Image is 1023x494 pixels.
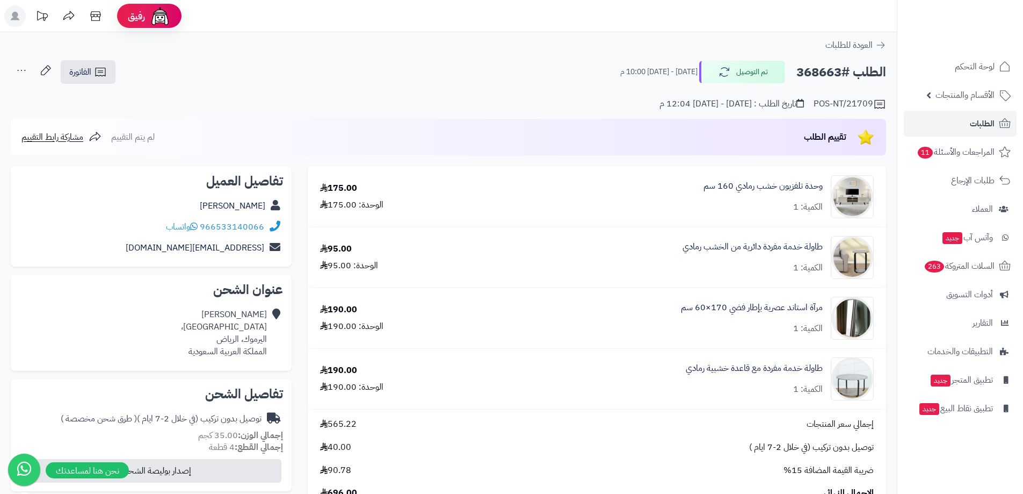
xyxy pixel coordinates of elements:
a: التطبيقات والخدمات [904,339,1017,364]
div: [PERSON_NAME] [GEOGRAPHIC_DATA]، اليرموك، الرياض المملكة العربية السعودية [181,309,267,357]
div: 190.00 [320,304,357,316]
span: ضريبة القيمة المضافة 15% [783,464,874,477]
h2: تفاصيل الشحن [19,388,283,400]
span: الأقسام والمنتجات [935,88,995,103]
a: الطلبات [904,111,1017,137]
a: لوحة التحكم [904,54,1017,80]
img: 1753700754-1-90x90.jpg [831,357,873,400]
button: تم التوصيل [699,61,785,83]
span: أدوات التسويق [946,287,993,302]
img: 1753173086-1-90x90.jpg [831,297,873,340]
img: 1750491079-220601011444-90x90.jpg [831,175,873,218]
a: واتساب [166,220,198,233]
div: توصيل بدون تركيب (في خلال 2-7 ايام ) [61,413,262,425]
h2: الطلب #368663 [796,61,886,83]
a: طاولة خدمة مفردة دائرية من الخشب رمادي [683,241,823,253]
a: وآتس آبجديد [904,225,1017,250]
h2: تفاصيل العميل [19,175,283,188]
span: العودة للطلبات [825,39,873,52]
a: [EMAIL_ADDRESS][DOMAIN_NAME] [126,241,264,254]
small: 35.00 كجم [198,429,283,442]
small: [DATE] - [DATE] 10:00 م [620,67,698,77]
span: 263 [925,261,944,273]
a: تحديثات المنصة [28,5,55,30]
span: ( طرق شحن مخصصة ) [61,412,137,425]
span: إجمالي سعر المنتجات [807,418,874,431]
span: التطبيقات والخدمات [927,344,993,359]
a: الفاتورة [61,60,115,84]
div: الوحدة: 95.00 [320,260,378,272]
a: وحدة تلفزيون خشب رمادي 160 سم [703,180,823,192]
img: 1752990446-1-90x90.jpg [831,236,873,279]
span: رفيق [128,10,145,23]
span: لم يتم التقييم [111,131,155,144]
a: تطبيق نقاط البيعجديد [904,396,1017,421]
img: ai-face.png [149,5,171,27]
span: المراجعات والأسئلة [917,145,995,160]
span: طلبات الإرجاع [951,173,995,188]
div: الكمية: 1 [793,262,823,274]
a: مرآة استاند عصرية بإطار فضي 170×60 سم [681,302,823,314]
a: أدوات التسويق [904,282,1017,307]
strong: إجمالي الوزن: [238,429,283,442]
div: 95.00 [320,243,352,255]
span: الفاتورة [69,66,91,78]
span: توصيل بدون تركيب (في خلال 2-7 ايام ) [749,441,874,454]
span: مشاركة رابط التقييم [21,131,83,144]
div: POS-NT/21709 [814,98,886,111]
span: جديد [931,375,951,386]
span: 40.00 [320,441,351,454]
span: العملاء [972,202,993,217]
a: العملاء [904,196,1017,222]
span: جديد [942,232,962,244]
span: الطلبات [970,116,995,131]
div: 190.00 [320,364,357,377]
img: logo-2.png [950,27,1013,50]
div: الكمية: 1 [793,323,823,335]
span: لوحة التحكم [955,59,995,74]
span: تطبيق المتجر [930,373,993,388]
div: الكمية: 1 [793,201,823,213]
span: السلات المتروكة [924,259,995,274]
div: الوحدة: 175.00 [320,199,383,211]
a: مشاركة رابط التقييم [21,131,101,144]
strong: إجمالي القطع: [235,441,283,454]
button: إصدار بوليصة الشحن [18,459,281,483]
a: طلبات الإرجاع [904,168,1017,194]
span: وآتس آب [941,230,993,245]
a: [PERSON_NAME] [200,199,265,212]
a: العودة للطلبات [825,39,886,52]
span: 11 [918,147,933,159]
span: 90.78 [320,464,351,477]
span: تقييم الطلب [804,131,846,144]
div: 175.00 [320,182,357,195]
a: تطبيق المتجرجديد [904,367,1017,393]
div: تاريخ الطلب : [DATE] - [DATE] 12:04 م [659,98,804,110]
div: الكمية: 1 [793,383,823,396]
a: 966533140066 [200,220,264,233]
span: التقارير [973,316,993,331]
span: تطبيق نقاط البيع [918,401,993,416]
div: الوحدة: 190.00 [320,320,383,333]
span: 565.22 [320,418,357,431]
a: السلات المتروكة263 [904,253,1017,279]
div: الوحدة: 190.00 [320,381,383,393]
span: جديد [919,403,939,415]
small: 4 قطعة [209,441,283,454]
a: طاولة خدمة مفردة مع قاعدة خشبية رمادي [686,362,823,375]
a: التقارير [904,310,1017,336]
h2: عنوان الشحن [19,283,283,296]
a: المراجعات والأسئلة11 [904,139,1017,165]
